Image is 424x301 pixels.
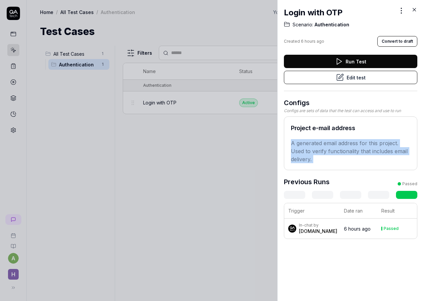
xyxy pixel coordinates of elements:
[293,21,313,28] span: Scenario:
[284,98,417,108] h3: Configs
[340,203,377,219] th: Date ran
[344,226,371,232] time: 6 hours ago
[284,203,340,219] th: Trigger
[299,228,337,235] div: [DOMAIN_NAME]
[301,39,324,44] time: 6 hours ago
[384,227,399,231] div: Passed
[313,21,349,28] span: Authentication
[284,108,417,114] div: Configs are sets of data that the test can access and use to run
[284,7,343,19] h2: Login with OTP
[284,38,324,44] div: Created
[377,36,417,47] button: Convert to draft
[291,139,410,163] p: A generated email address for this project. Used to verify functionality that includes email deli...
[284,71,417,84] button: Edit test
[284,55,417,68] button: Run Test
[377,203,417,219] th: Result
[299,223,337,228] div: In-chat by
[291,123,410,132] h2: Project e-mail address
[288,225,296,233] img: 7ccf6c19-61ad-4a6c-8811-018b02a1b829.jpg
[284,177,330,187] h3: Previous Runs
[402,181,417,187] div: Passed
